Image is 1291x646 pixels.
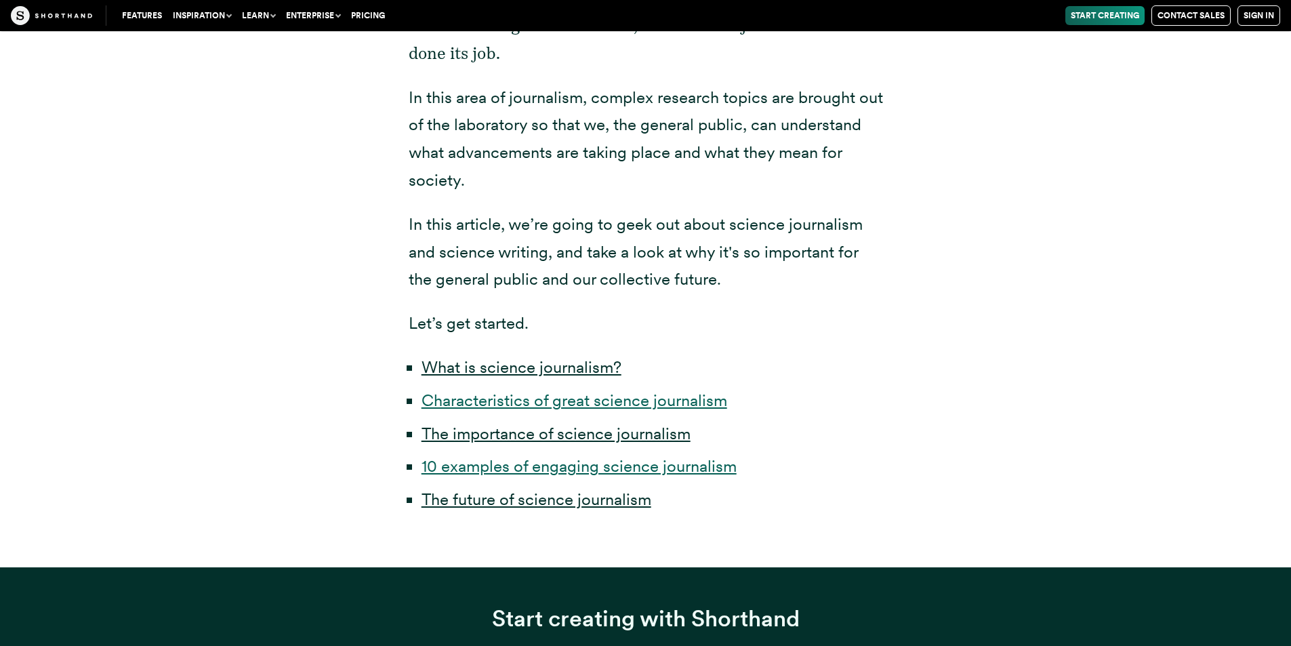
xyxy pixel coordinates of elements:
a: What is science journalism? [422,357,621,377]
h3: Start creating with Shorthand [409,605,883,632]
a: The importance of science journalism [422,424,691,443]
p: Let’s get started. [409,310,883,338]
a: Characteristics of great science journalism [422,390,727,410]
a: Start Creating [1065,6,1145,25]
p: In this article, we’re going to geek out about science journalism and science writing, and take a... [409,211,883,294]
a: The future of science journalism [422,489,651,509]
a: Sign in [1237,5,1280,26]
a: Contact Sales [1151,5,1231,26]
button: Enterprise [281,6,346,25]
a: 10 examples of engaging science journalism [422,456,737,476]
a: Pricing [346,6,390,25]
button: Inspiration [167,6,237,25]
a: Features [117,6,167,25]
img: The Craft [11,6,92,25]
p: In this area of journalism, complex research topics are brought out of the laboratory so that we,... [409,84,883,195]
button: Learn [237,6,281,25]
